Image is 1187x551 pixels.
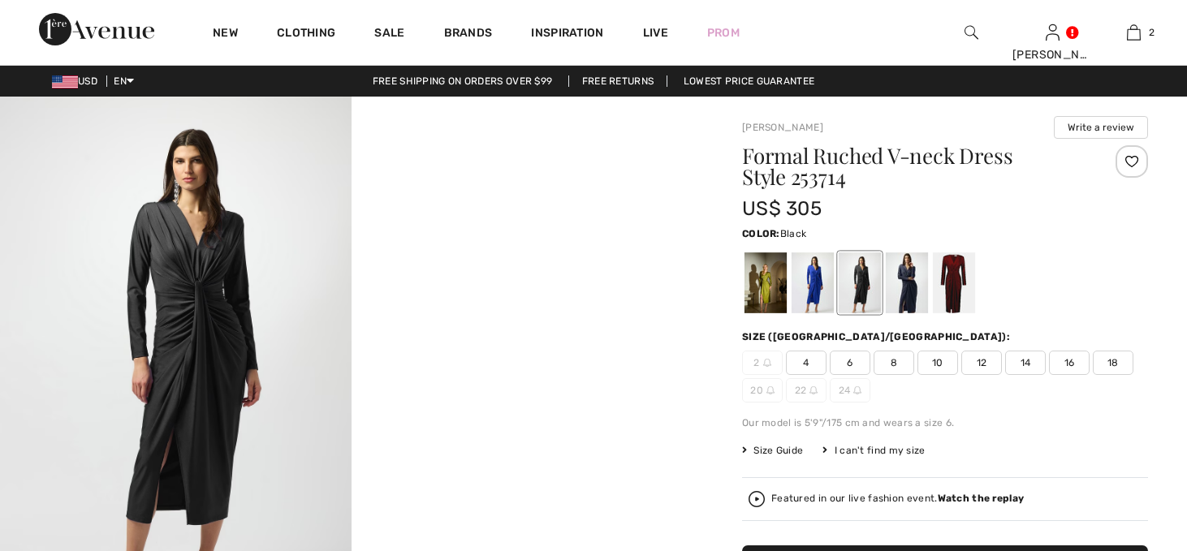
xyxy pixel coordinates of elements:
span: USD [52,75,104,87]
a: Clothing [277,26,335,43]
span: 10 [917,351,958,375]
div: Size ([GEOGRAPHIC_DATA]/[GEOGRAPHIC_DATA]): [742,329,1013,344]
a: 2 [1094,23,1173,42]
a: Prom [707,24,740,41]
span: 12 [961,351,1002,375]
span: 20 [742,378,783,402]
div: Our model is 5'9"/175 cm and wears a size 6. [742,415,1148,430]
img: US Dollar [52,75,78,88]
div: Fern [745,252,787,313]
a: Lowest Price Guarantee [671,75,828,87]
a: Free shipping on orders over $99 [360,75,566,87]
a: New [213,26,238,43]
a: Sale [374,26,404,43]
span: 24 [830,378,870,402]
span: Size Guide [742,443,803,458]
span: EN [114,75,134,87]
img: My Bag [1127,23,1141,42]
span: 4 [786,351,827,375]
img: Watch the replay [749,491,765,507]
span: 16 [1049,351,1090,375]
span: Inspiration [531,26,603,43]
span: 8 [874,351,914,375]
a: Sign In [1046,24,1060,40]
iframe: Opens a widget where you can find more information [1083,429,1171,470]
button: Write a review [1054,116,1148,139]
a: Free Returns [568,75,668,87]
img: ring-m.svg [766,386,775,394]
span: 2 [742,351,783,375]
video: Your browser does not support the video tag. [352,97,703,273]
h1: Formal Ruched V-neck Dress Style 253714 [742,145,1081,187]
div: Merlot [933,252,975,313]
span: 22 [786,378,827,402]
div: [PERSON_NAME] [1012,46,1092,63]
div: I can't find my size [822,443,925,458]
span: Color: [742,228,780,239]
a: Live [643,24,668,41]
div: Royal Sapphire 163 [792,252,834,313]
span: 18 [1093,351,1133,375]
span: 6 [830,351,870,375]
img: search the website [965,23,978,42]
img: My Info [1046,23,1060,42]
strong: Watch the replay [938,493,1025,504]
img: ring-m.svg [809,386,818,394]
a: Brands [444,26,493,43]
img: ring-m.svg [853,386,861,394]
div: Midnight Blue [886,252,928,313]
img: ring-m.svg [763,359,771,367]
span: Black [780,228,807,239]
div: Black [839,252,881,313]
a: [PERSON_NAME] [742,122,823,133]
span: US$ 305 [742,197,822,220]
span: 2 [1149,25,1155,40]
span: 14 [1005,351,1046,375]
img: 1ère Avenue [39,13,154,45]
div: Featured in our live fashion event. [771,493,1024,504]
